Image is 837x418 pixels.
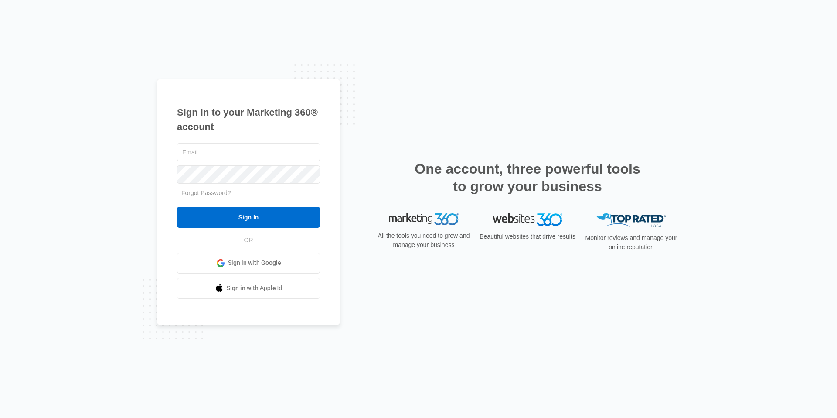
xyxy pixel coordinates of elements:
[582,233,680,252] p: Monitor reviews and manage your online reputation
[227,284,282,293] span: Sign in with Apple Id
[177,253,320,274] a: Sign in with Google
[596,213,666,228] img: Top Rated Local
[228,258,281,267] span: Sign in with Google
[181,189,231,196] a: Forgot Password?
[479,232,576,241] p: Beautiful websites that drive results
[412,160,643,195] h2: One account, three powerful tools to grow your business
[375,231,473,250] p: All the tools you need to grow and manage your business
[493,213,562,226] img: Websites 360
[177,105,320,134] h1: Sign in to your Marketing 360® account
[389,213,459,226] img: Marketing 360
[177,207,320,228] input: Sign In
[177,278,320,299] a: Sign in with Apple Id
[177,143,320,161] input: Email
[238,236,259,245] span: OR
